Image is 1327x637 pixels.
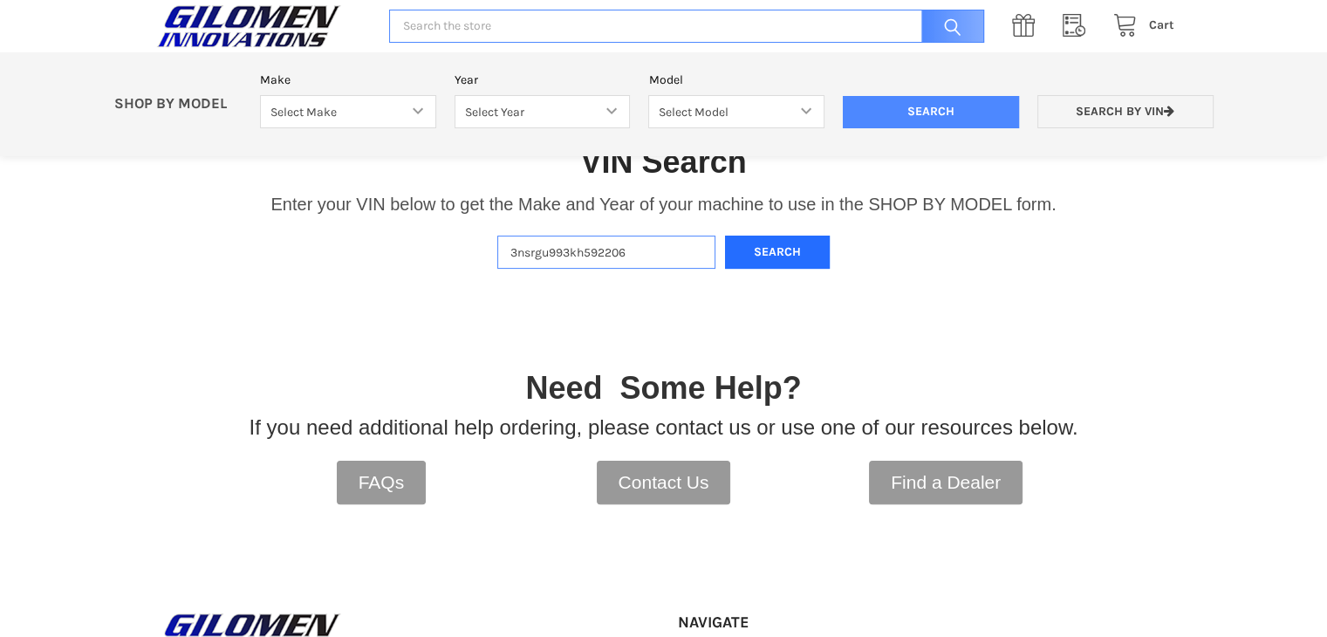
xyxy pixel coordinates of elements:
h5: Navigate [678,613,824,633]
input: Search the store [389,10,983,44]
img: GILOMEN INNOVATIONS [153,4,345,48]
a: GILOMEN INNOVATIONS [153,4,371,48]
p: Enter your VIN below to get the Make and Year of your machine to use in the SHOP BY MODEL form. [270,191,1056,217]
a: Search by VIN [1037,95,1214,129]
span: Cart [1149,17,1174,32]
p: If you need additional help ordering, please contact us or use one of our resources below. [250,412,1078,443]
p: Need Some Help? [525,365,801,412]
button: Search [725,236,830,270]
label: Year [455,71,631,89]
a: Find a Dealer [869,461,1023,504]
input: Enter VIN of your machine [497,236,715,270]
p: SHOP BY MODEL [105,95,251,113]
a: Contact Us [597,461,731,504]
input: Search [843,96,1019,129]
a: FAQs [337,461,427,504]
a: Cart [1104,15,1174,37]
label: Model [648,71,824,89]
h1: VIN Search [580,142,746,182]
input: Search [913,10,984,44]
label: Make [260,71,436,89]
